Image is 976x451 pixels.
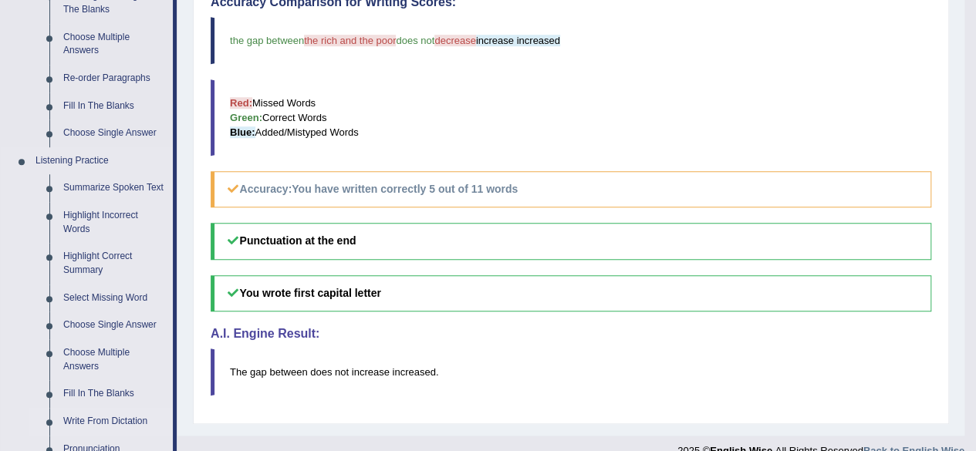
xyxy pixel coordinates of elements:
[392,366,435,378] span: increased
[56,174,173,202] a: Summarize Spoken Text
[56,119,173,147] a: Choose Single Answer
[211,223,931,259] h5: Punctuation at the end
[230,97,252,109] b: Red:
[56,243,173,284] a: Highlight Correct Summary
[396,35,434,46] span: does not
[211,348,931,395] blockquote: .
[211,171,931,207] h5: Accuracy:
[56,380,173,408] a: Fill In The Blanks
[211,275,931,311] h5: You wrote first capital letter
[476,35,560,46] span: increase increased
[56,311,173,339] a: Choose Single Answer
[56,65,173,93] a: Re-order Paragraphs
[230,112,262,123] b: Green:
[304,35,396,46] span: the rich and the poor
[292,183,518,195] b: You have written correctly 5 out of 11 words
[230,35,304,46] span: the gap between
[211,327,931,341] h4: A.I. Engine Result:
[352,366,390,378] span: increase
[230,126,255,138] b: Blue:
[250,366,267,378] span: gap
[56,93,173,120] a: Fill In The Blanks
[230,366,247,378] span: The
[335,366,349,378] span: not
[56,339,173,380] a: Choose Multiple Answers
[56,284,173,312] a: Select Missing Word
[29,147,173,175] a: Listening Practice
[56,408,173,436] a: Write From Dictation
[56,24,173,65] a: Choose Multiple Answers
[211,79,931,156] blockquote: Missed Words Correct Words Added/Mistyped Words
[434,35,475,46] span: decrease
[56,202,173,243] a: Highlight Incorrect Words
[269,366,307,378] span: between
[310,366,332,378] span: does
